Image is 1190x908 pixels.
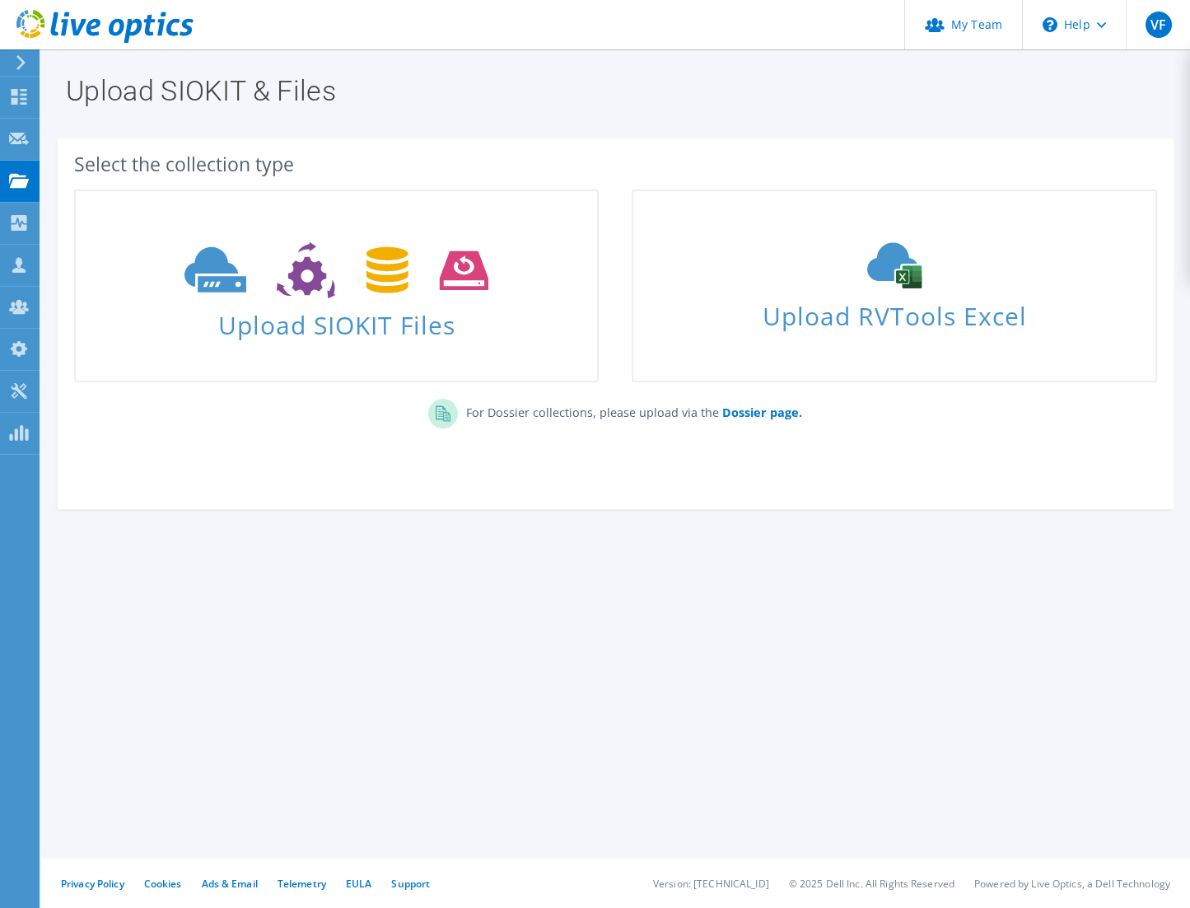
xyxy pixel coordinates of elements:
h1: Upload SIOKIT & Files [66,77,1157,105]
span: Upload RVTools Excel [633,294,1155,330]
span: VF [1146,12,1172,38]
a: Dossier page. [719,405,802,420]
a: Upload SIOKIT Files [74,190,599,382]
a: EULA [346,877,371,891]
div: Select the collection type [74,155,1157,173]
a: Privacy Policy [61,877,124,891]
a: Upload RVTools Excel [632,190,1156,382]
p: For Dossier collections, please upload via the [458,399,802,422]
svg: \n [1043,17,1057,32]
span: Upload SIOKIT Files [76,302,597,338]
a: Ads & Email [202,877,258,891]
a: Telemetry [278,877,326,891]
li: © 2025 Dell Inc. All Rights Reserved [789,877,954,891]
li: Version: [TECHNICAL_ID] [653,877,769,891]
b: Dossier page. [722,405,802,420]
a: Support [391,877,430,891]
a: Cookies [144,877,182,891]
li: Powered by Live Optics, a Dell Technology [974,877,1170,891]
